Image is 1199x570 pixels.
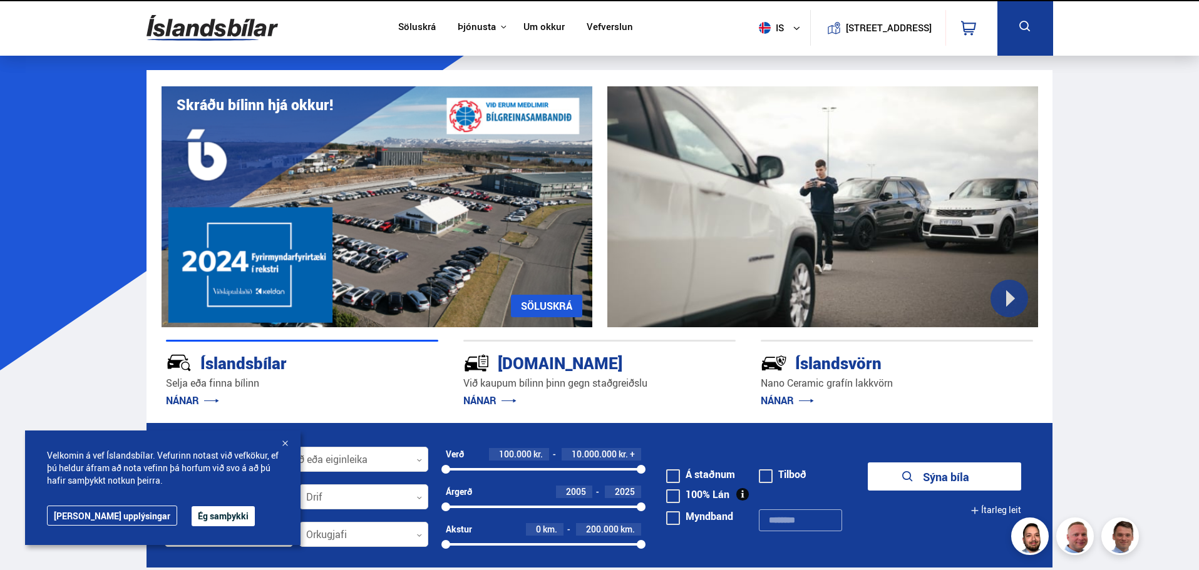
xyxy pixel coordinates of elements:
img: eKx6w-_Home_640_.png [162,86,592,327]
img: JRvxyua_JYH6wB4c.svg [166,350,192,376]
button: is [754,9,810,46]
img: siFngHWaQ9KaOqBr.png [1058,519,1096,557]
button: Sýna bíla [868,462,1021,491]
div: Íslandsvörn [761,351,989,373]
label: Tilboð [759,469,806,479]
span: 10.000.000 [572,448,617,460]
div: Akstur [446,524,472,534]
a: Söluskrá [398,21,436,34]
a: NÁNAR [166,394,219,407]
span: kr. [533,449,543,459]
span: km. [543,524,557,534]
a: Um okkur [523,21,565,34]
label: Myndband [666,511,733,521]
div: [DOMAIN_NAME] [463,351,691,373]
h1: Skráðu bílinn hjá okkur! [177,96,333,113]
span: 100.000 [499,448,532,460]
img: tr5P-W3DuiFaO7aO.svg [463,350,490,376]
span: 0 [536,523,541,535]
span: + [630,449,635,459]
img: FbJEzSuNWCJXmdc-.webp [1103,519,1141,557]
img: -Svtn6bYgwAsiwNX.svg [761,350,787,376]
a: SÖLUSKRÁ [511,295,582,317]
span: kr. [619,449,628,459]
a: NÁNAR [463,394,517,407]
a: Vefverslun [587,21,633,34]
span: is [754,22,785,34]
p: Selja eða finna bílinn [166,376,438,390]
span: 2005 [566,486,586,497]
div: Árgerð [446,487,472,497]
span: 2025 [615,486,635,497]
div: Íslandsbílar [166,351,394,373]
div: Verð [446,449,464,459]
button: Þjónusta [458,21,496,33]
button: Ítarleg leit [970,496,1021,524]
p: Nano Ceramic grafín lakkvörn [761,376,1033,390]
img: G0Ugv5HjCgRt.svg [147,8,278,48]
span: 200.000 [586,523,619,535]
button: [STREET_ADDRESS] [851,23,927,33]
a: NÁNAR [761,394,814,407]
span: km. [620,524,635,534]
label: 100% Lán [666,489,729,499]
a: [PERSON_NAME] upplýsingar [47,506,177,526]
label: Á staðnum [666,469,735,479]
p: Við kaupum bílinn þinn gegn staðgreiðslu [463,376,736,390]
a: [STREET_ADDRESS] [817,10,939,46]
img: svg+xml;base64,PHN2ZyB4bWxucz0iaHR0cDovL3d3dy53My5vcmcvMjAwMC9zdmciIHdpZHRoPSI1MTIiIGhlaWdodD0iNT... [759,22,771,34]
img: nhp88E3Fdnt1Opn2.png [1013,519,1051,557]
button: Ég samþykki [192,506,255,526]
span: Velkomin á vef Íslandsbílar. Vefurinn notast við vefkökur, ef þú heldur áfram að nota vefinn þá h... [47,449,279,487]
